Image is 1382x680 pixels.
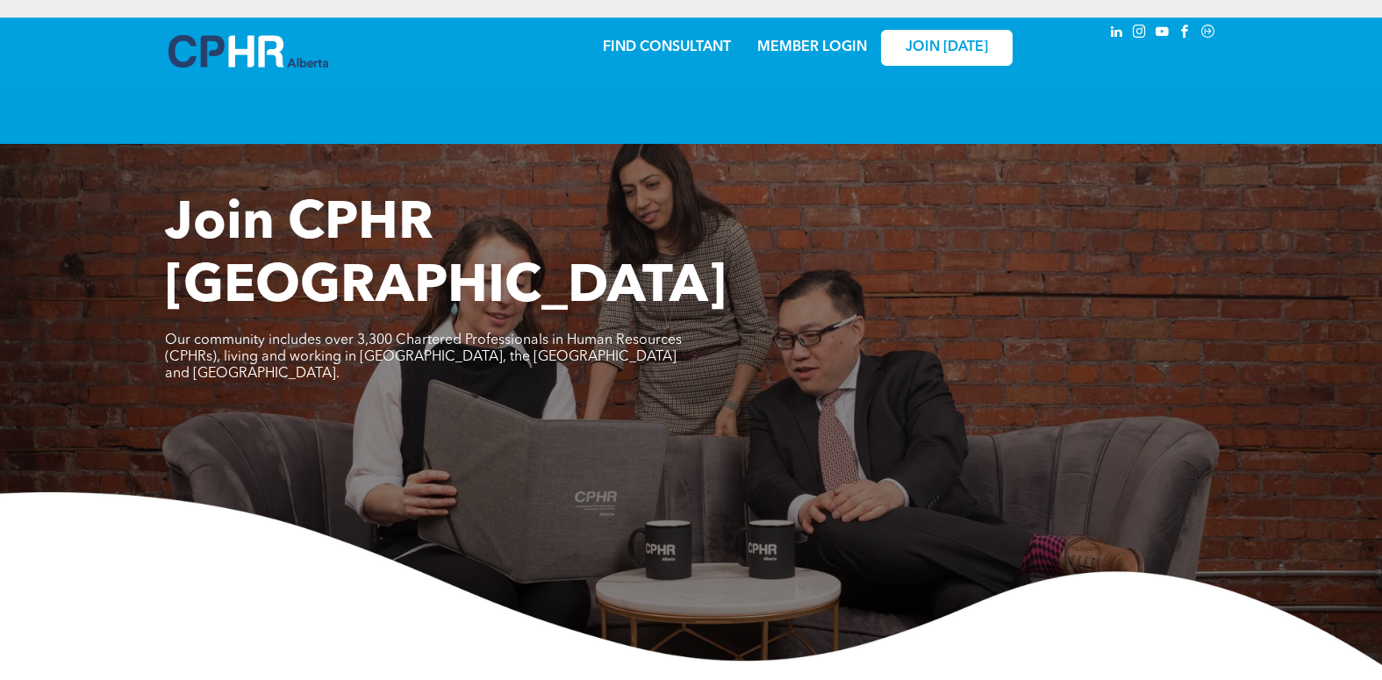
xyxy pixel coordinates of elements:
a: JOIN [DATE] [881,30,1013,66]
span: JOIN [DATE] [906,39,988,56]
a: MEMBER LOGIN [757,40,867,54]
a: youtube [1153,22,1172,46]
span: Our community includes over 3,300 Chartered Professionals in Human Resources (CPHRs), living and ... [165,333,682,381]
a: instagram [1130,22,1149,46]
a: facebook [1176,22,1195,46]
a: FIND CONSULTANT [603,40,731,54]
img: A blue and white logo for cp alberta [168,35,328,68]
span: Join CPHR [GEOGRAPHIC_DATA] [165,198,727,314]
a: Social network [1199,22,1218,46]
a: linkedin [1107,22,1127,46]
